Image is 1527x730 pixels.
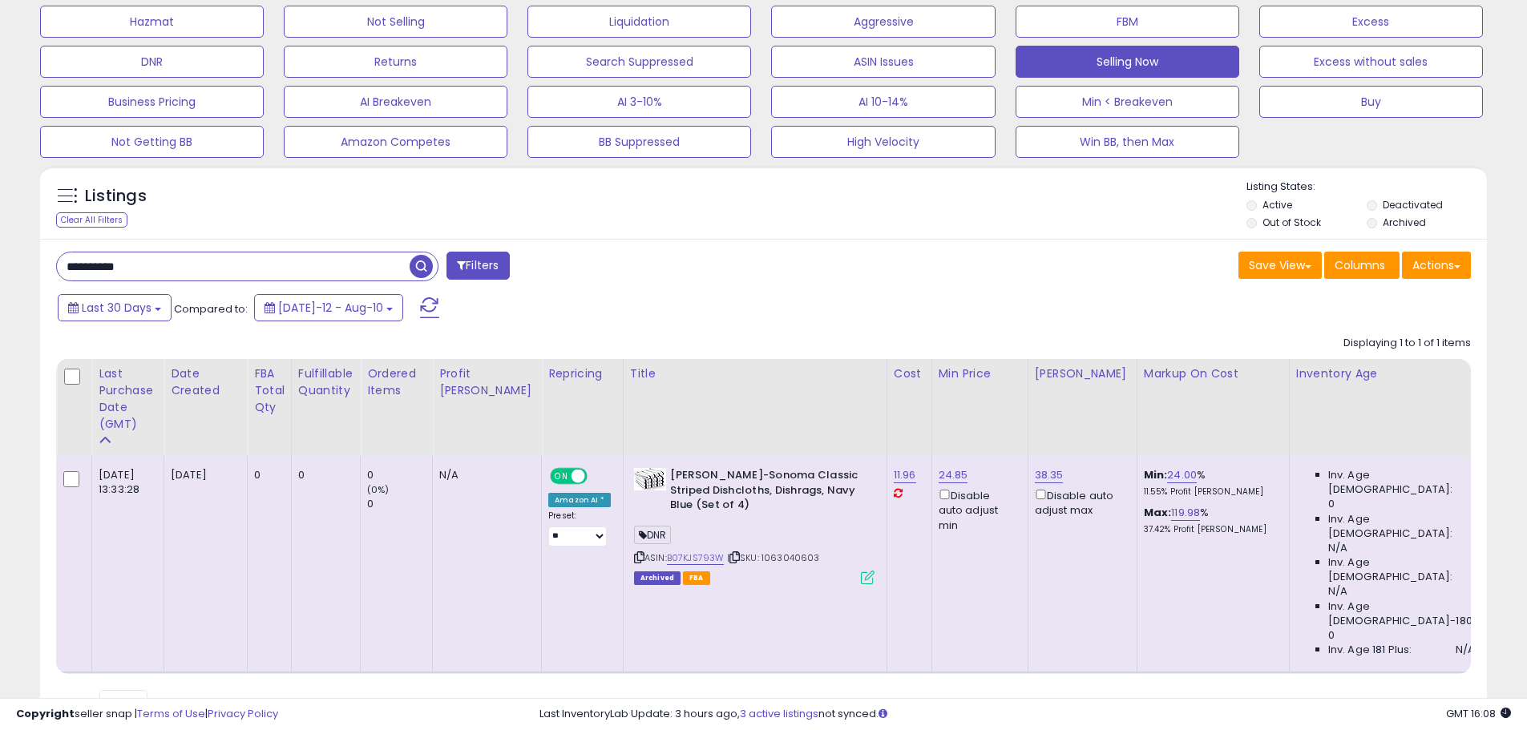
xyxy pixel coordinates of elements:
div: % [1144,506,1277,535]
div: Displaying 1 to 1 of 1 items [1343,336,1471,351]
div: Disable auto adjust max [1035,486,1125,518]
div: Fulfillable Quantity [298,365,353,399]
button: FBM [1016,6,1239,38]
div: Cost [894,365,925,382]
button: Columns [1324,252,1400,279]
b: Max: [1144,505,1172,520]
img: 41sNhKgtxEL._SL40_.jpg [634,468,666,490]
button: Business Pricing [40,86,264,118]
label: Archived [1383,216,1426,229]
a: B07KJS793W [667,551,725,565]
div: Ordered Items [367,365,426,399]
div: Profit [PERSON_NAME] [439,365,535,399]
a: 24.85 [939,467,968,483]
div: Repricing [548,365,616,382]
a: 11.96 [894,467,916,483]
div: Preset: [548,510,611,546]
button: Returns [284,46,507,78]
div: [PERSON_NAME] [1035,365,1130,382]
span: Inv. Age [DEMOGRAPHIC_DATA]-180: [1328,599,1475,628]
button: Not Selling [284,6,507,38]
div: Inventory Age [1296,365,1481,382]
b: [PERSON_NAME]-Sonoma Classic Striped Dishcloths, Dishrags, Navy Blue (Set of 4) [670,468,865,517]
button: Amazon Competes [284,126,507,158]
span: Inv. Age [DEMOGRAPHIC_DATA]: [1328,555,1475,584]
button: Excess without sales [1259,46,1483,78]
button: Win BB, then Max [1016,126,1239,158]
div: Markup on Cost [1144,365,1283,382]
strong: Copyright [16,706,75,721]
div: 0 [254,468,279,482]
div: % [1144,468,1277,498]
button: Save View [1238,252,1322,279]
h5: Listings [85,185,147,208]
button: Not Getting BB [40,126,264,158]
div: ASIN: [634,468,875,583]
span: N/A [1456,643,1475,657]
span: OFF [585,470,611,483]
a: 3 active listings [740,706,818,721]
button: Min < Breakeven [1016,86,1239,118]
button: AI 3-10% [527,86,751,118]
div: Amazon AI * [548,493,611,507]
button: Last 30 Days [58,294,172,321]
span: N/A [1328,584,1347,599]
div: 0 [298,468,348,482]
label: Out of Stock [1262,216,1321,229]
a: 24.00 [1167,467,1197,483]
button: Filters [446,252,509,280]
span: FBA [683,571,710,585]
button: Selling Now [1016,46,1239,78]
span: 0 [1328,628,1335,643]
span: [DATE]-12 - Aug-10 [278,300,383,316]
small: (0%) [367,483,390,496]
span: Columns [1335,257,1385,273]
div: [DATE] 13:33:28 [99,468,151,497]
button: Aggressive [771,6,995,38]
button: DNR [40,46,264,78]
div: Title [630,365,880,382]
label: Deactivated [1383,198,1443,212]
button: ASIN Issues [771,46,995,78]
span: 0 [1328,497,1335,511]
div: Disable auto adjust min [939,486,1016,533]
span: ON [551,470,572,483]
a: Terms of Use [137,706,205,721]
button: BB Suppressed [527,126,751,158]
button: High Velocity [771,126,995,158]
button: Search Suppressed [527,46,751,78]
a: 38.35 [1035,467,1064,483]
button: Excess [1259,6,1483,38]
div: FBA Total Qty [254,365,285,416]
div: Min Price [939,365,1021,382]
span: DNR [634,526,672,544]
span: Inv. Age [DEMOGRAPHIC_DATA]: [1328,512,1475,541]
div: Date Created [171,365,240,399]
p: 11.55% Profit [PERSON_NAME] [1144,486,1277,498]
button: AI Breakeven [284,86,507,118]
span: | SKU: 1063040603 [727,551,820,564]
button: Buy [1259,86,1483,118]
span: Compared to: [174,301,248,317]
a: Privacy Policy [208,706,278,721]
div: Last InventoryLab Update: 3 hours ago, not synced. [539,707,1511,722]
span: Last 30 Days [82,300,151,316]
span: N/A [1328,541,1347,555]
a: 119.98 [1171,505,1200,521]
button: Actions [1402,252,1471,279]
span: Show: entries [68,696,184,711]
div: 0 [367,468,432,482]
th: The percentage added to the cost of goods (COGS) that forms the calculator for Min & Max prices. [1137,359,1289,456]
p: 37.42% Profit [PERSON_NAME] [1144,524,1277,535]
span: Inv. Age [DEMOGRAPHIC_DATA]: [1328,468,1475,497]
label: Active [1262,198,1292,212]
span: Listings that have been deleted from Seller Central [634,571,681,585]
button: AI 10-14% [771,86,995,118]
div: N/A [439,468,529,482]
span: Inv. Age 181 Plus: [1328,643,1412,657]
div: 0 [367,497,432,511]
div: [DATE] [171,468,235,482]
div: Last Purchase Date (GMT) [99,365,157,433]
span: 2025-09-10 16:08 GMT [1446,706,1511,721]
div: Clear All Filters [56,212,127,228]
